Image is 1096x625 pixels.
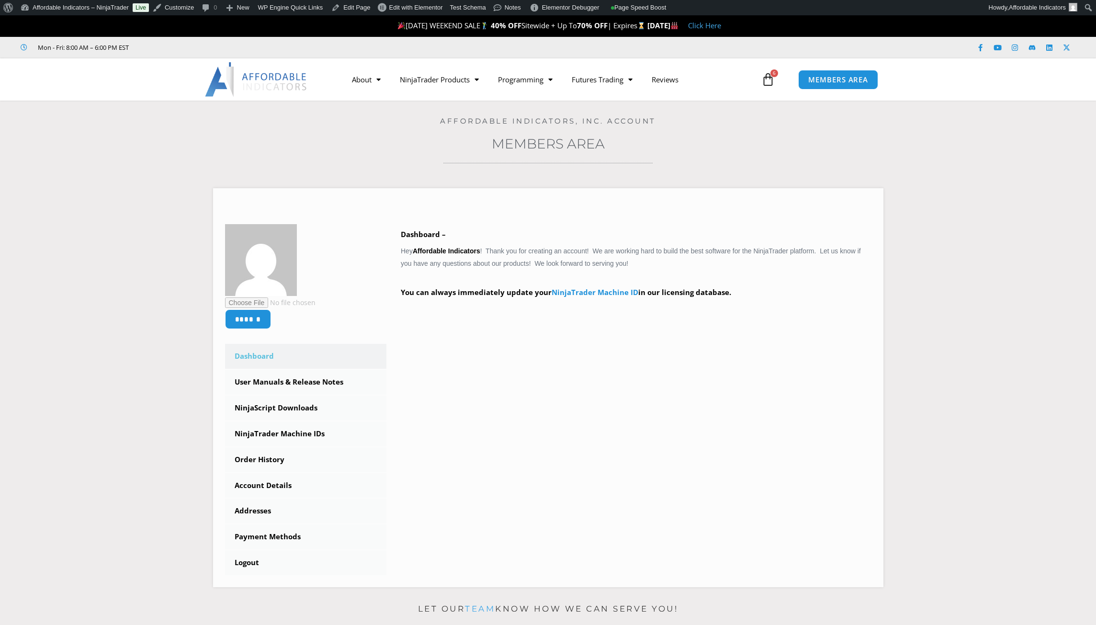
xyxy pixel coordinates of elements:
a: About [342,68,390,91]
a: Live [133,3,149,12]
img: 🎉 [398,22,405,29]
a: Click Here [688,21,721,30]
a: 6 [747,66,789,93]
a: team [465,604,495,614]
span: Mon - Fri: 8:00 AM – 6:00 PM EST [35,42,129,53]
p: Let our know how we can serve you! [213,602,883,617]
span: Affordable Indicators [1009,4,1066,11]
a: Reviews [642,68,688,91]
a: Affordable Indicators, Inc. Account [440,116,656,125]
img: 🏌️‍♂️ [481,22,488,29]
a: Account Details [225,473,387,498]
img: LogoAI | Affordable Indicators – NinjaTrader [205,62,308,97]
nav: Account pages [225,344,387,575]
strong: Affordable Indicators [413,247,480,255]
a: Dashboard [225,344,387,369]
a: Members Area [492,136,605,152]
a: Futures Trading [562,68,642,91]
span: Edit with Elementor [389,4,443,11]
a: Programming [488,68,562,91]
span: [DATE] WEEKEND SALE Sitewide + Up To | Expires [395,21,647,30]
a: NinjaTrader Machine IDs [225,421,387,446]
img: ⌛ [638,22,645,29]
a: NinjaScript Downloads [225,396,387,420]
strong: 40% OFF [491,21,521,30]
strong: You can always immediately update your in our licensing database. [401,287,731,297]
span: MEMBERS AREA [808,76,868,83]
nav: Menu [342,68,759,91]
img: f76b2c954c91ccb298ea17e82a9e6c3d168cdca6d2be3a111b29e2d6aa75f91f [225,224,297,296]
iframe: Customer reviews powered by Trustpilot [142,43,286,52]
strong: 70% OFF [577,21,608,30]
a: Logout [225,550,387,575]
a: NinjaTrader Machine ID [552,287,638,297]
div: Hey ! Thank you for creating an account! We are working hard to build the best software for the N... [401,228,871,313]
a: NinjaTrader Products [390,68,488,91]
img: 🏭 [671,22,678,29]
a: MEMBERS AREA [798,70,878,90]
a: Payment Methods [225,524,387,549]
a: User Manuals & Release Notes [225,370,387,395]
strong: [DATE] [647,21,678,30]
b: Dashboard – [401,229,446,239]
span: 6 [770,69,778,77]
a: Addresses [225,499,387,523]
a: Order History [225,447,387,472]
